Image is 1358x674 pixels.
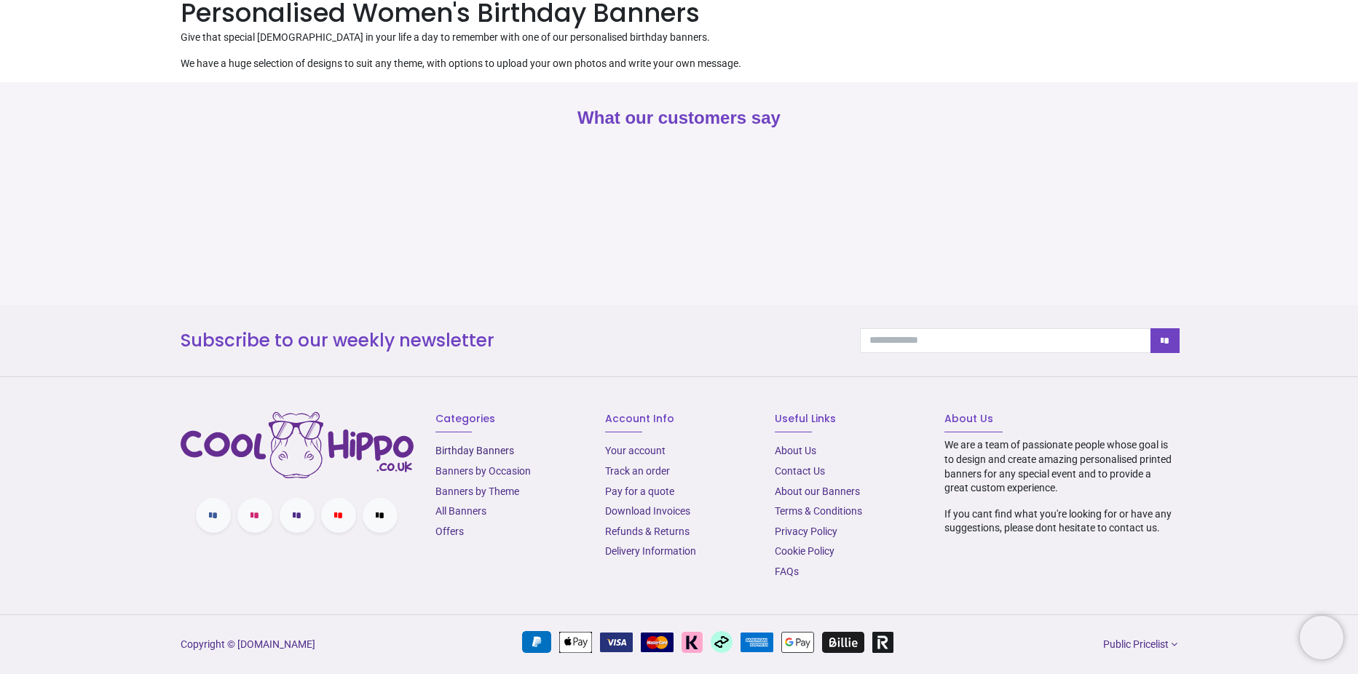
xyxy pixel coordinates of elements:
a: Terms & Conditions [775,505,862,517]
h6: About Us [944,412,1177,427]
h6: Account Info [605,412,753,427]
p: We are a team of passionate people whose goal is to design and create amazing personalised printe... [944,438,1177,495]
a: About Us​ [775,445,816,456]
a: Birthday Banners [435,445,514,456]
a: Banners by Occasion [435,465,531,477]
img: MasterCard [641,633,674,652]
iframe: Brevo live chat [1300,616,1343,659]
a: Public Pricelist [1100,638,1178,652]
h6: Categories [435,412,583,427]
a: Download Invoices [605,505,690,517]
img: Afterpay Clearpay [711,631,733,653]
a: About our Banners [775,485,860,497]
img: PayPal [522,631,551,653]
img: Google Pay [781,632,814,653]
a: Offers [435,526,464,537]
img: Revolut Pay [872,632,893,653]
a: Cookie Policy [775,545,834,557]
a: Contact Us [775,465,825,477]
a: Copyright © [DOMAIN_NAME] [181,638,315,650]
h6: Useful Links [775,412,923,427]
a: Refunds & Returns [605,526,690,537]
p: If you cant find what you're looking for or have any suggestions, please dont hesitate to contact... [944,507,1177,536]
span: Public Pricelist [1103,638,1169,652]
a: Pay for a quote [605,485,674,497]
a: Your account [605,445,666,456]
h2: What our customers say [181,106,1178,130]
img: Billie [822,632,864,653]
p: We have a huge selection of designs to suit any theme, with options to upload your own photos and... [181,57,1178,71]
a: Track an order [605,465,670,477]
a: FAQs [775,566,799,577]
img: Klarna [682,632,703,653]
p: Give that special [DEMOGRAPHIC_DATA] in your life a day to remember with one of our personalised ... [181,31,1178,45]
a: Privacy Policy [775,526,837,537]
h3: Subscribe to our weekly newsletter [181,328,838,353]
img: VISA [600,633,633,652]
img: Apple Pay [559,632,592,653]
a: Banners by Theme [435,485,519,497]
a: All Banners [435,505,486,517]
a: Delivery Information [605,545,696,557]
img: American Express [741,633,773,652]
